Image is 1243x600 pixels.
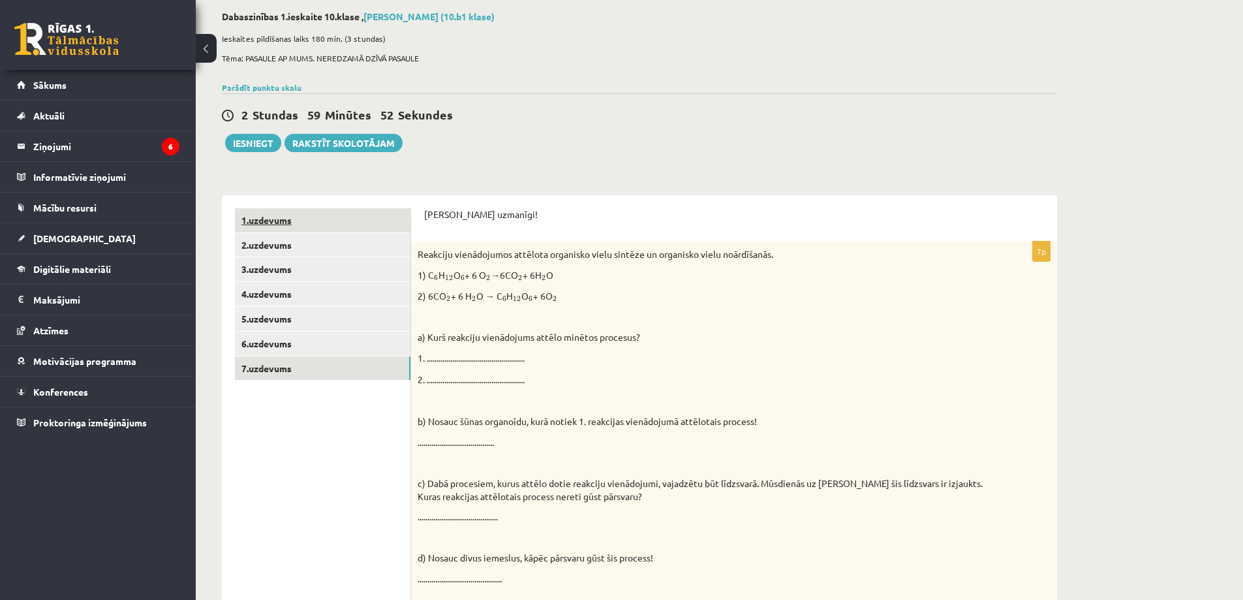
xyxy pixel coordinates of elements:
[17,70,179,100] a: Sākums
[33,202,97,213] span: Mācību resursi
[17,101,179,131] a: Aktuāli
[418,269,985,282] p: 1) C H O + 6 O →6CO + 6H O
[17,223,179,253] a: [DEMOGRAPHIC_DATA]
[17,346,179,376] a: Motivācijas programma
[461,276,465,281] span: 6
[33,263,111,275] span: Digitālie materiāli
[33,162,179,192] legend: Informatīvie ziņojumi
[13,13,619,27] body: Editor, wiswyg-editor-user-answer-47024875907900
[325,107,371,122] span: Minūtes
[162,138,179,155] i: 6
[33,232,136,244] span: [DEMOGRAPHIC_DATA]
[33,386,88,398] span: Konferences
[235,307,410,331] a: 5.uzdevums
[446,296,450,302] span: 2
[398,107,453,122] span: Sekundes
[253,107,298,122] span: Stundas
[380,107,393,122] span: 52
[418,372,985,387] p: 2. .................................................
[418,477,985,503] p: c) Dabā procesiem, kurus attēlo dotie reakciju vienādojumi, vajadzētu būt līdzsvarā. Mūsdienās uz...
[418,331,985,344] p: a) Kurš reakciju vienādojums attēlo minētos procesus?
[418,436,985,449] p: .......................................
[33,285,179,315] legend: Maksājumi
[33,417,147,428] span: Proktoringa izmēģinājums
[17,377,179,407] a: Konferences
[222,82,301,93] a: Parādīt punktu skalu
[418,573,985,586] p: ...........................................
[222,33,1051,44] p: Ieskaites pildīšanas laiks 180 min. (3 stundas)
[235,332,410,356] a: 6.uzdevums
[418,511,985,524] p: .........................................
[1032,241,1051,262] p: 7p
[17,162,179,192] a: Informatīvie ziņojumi
[363,10,495,22] a: [PERSON_NAME] (10.b1 klase)
[445,276,453,281] span: 12
[434,276,438,281] span: 6
[17,254,179,284] a: Digitālie materiāli
[529,296,532,302] span: 6
[33,355,136,367] span: Motivācijas programma
[518,276,522,281] span: 2
[17,131,179,161] a: Ziņojumi6
[235,208,410,232] a: 1.uzdevums
[33,131,179,161] legend: Ziņojumi
[523,373,525,385] span: .
[14,23,119,55] a: Rīgas 1. Tālmācības vidusskola
[222,52,1051,64] p: Tēma: PASAULE AP MUMS. NEREDZAMĀ DZĪVĀ PASAULE
[225,134,281,152] button: Iesniegt
[235,257,410,281] a: 3.uzdevums
[424,208,1044,221] p: [PERSON_NAME] uzmanīgi!
[513,296,521,302] span: 12
[418,248,985,261] p: Reakciju vienādojumos attēlota organisko vielu sintēze un organisko vielu noārdīšanās.
[418,415,985,428] p: b) Nosauc šūnas organoīdu, kurā notiek 1. reakcijas vienādojumā attēlotais process!
[307,107,320,122] span: 59
[241,107,248,122] span: 2
[418,552,985,565] p: d) Nosauc divus iemeslus, kāpēc pārsvaru gūst šis process!
[472,296,476,302] span: 2
[33,79,67,91] span: Sākums
[33,324,69,336] span: Atzīmes
[542,276,545,281] span: 2
[235,233,410,257] a: 2.uzdevums
[235,356,410,381] a: 7.uzdevums
[418,290,985,303] p: 2) 6CO + 6 H O → C H O + 6O
[17,285,179,315] a: Maksājumi
[502,296,506,302] span: 6
[235,282,410,306] a: 4.uzdevums
[418,352,985,365] p: 1. ..................................................
[284,134,403,152] a: Rakstīt skolotājam
[553,296,557,302] span: 2
[17,407,179,437] a: Proktoringa izmēģinājums
[17,193,179,223] a: Mācību resursi
[33,110,65,121] span: Aktuāli
[222,11,1057,22] h2: Dabaszinības 1.ieskaite 10.klase ,
[486,276,490,281] span: 2
[17,315,179,345] a: Atzīmes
